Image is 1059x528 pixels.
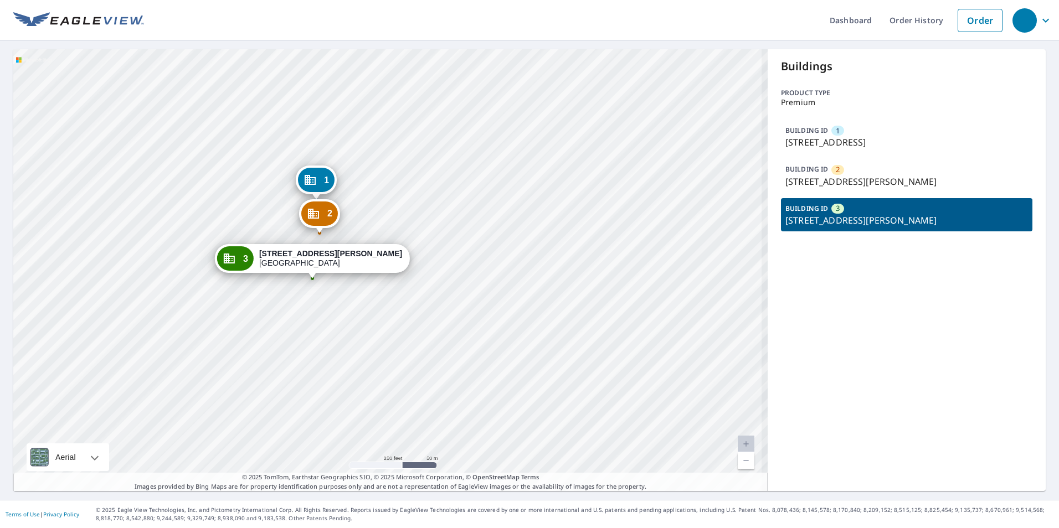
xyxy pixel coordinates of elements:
strong: [STREET_ADDRESS][PERSON_NAME] [259,249,402,258]
div: [GEOGRAPHIC_DATA] [259,249,402,268]
div: Aerial [27,443,109,471]
p: BUILDING ID [785,126,828,135]
p: Images provided by Bing Maps are for property identification purposes only and are not a represen... [13,473,768,491]
span: 2 [327,209,332,218]
span: 1 [324,176,329,184]
p: [STREET_ADDRESS] [785,136,1028,149]
a: Current Level 18.542081781869314, Zoom Out [738,452,754,469]
a: Terms of Use [6,510,40,518]
p: Buildings [781,58,1032,75]
p: © 2025 Eagle View Technologies, Inc. and Pictometry International Corp. All Rights Reserved. Repo... [96,506,1053,522]
a: OpenStreetMap [472,473,519,481]
p: BUILDING ID [785,204,828,213]
img: EV Logo [13,12,144,29]
span: 3 [836,203,840,214]
div: Dropped pin, building 1, Commercial property, 2305 S Lilac St Seattle, WA 98108 [296,165,337,200]
p: Premium [781,98,1032,107]
span: 2 [836,164,840,175]
span: 1 [836,126,840,136]
span: 3 [243,255,248,263]
a: Terms [521,473,539,481]
div: Aerial [52,443,79,471]
p: [STREET_ADDRESS][PERSON_NAME] [785,214,1028,227]
a: Current Level 18.542081781869314, Zoom In Disabled [738,436,754,452]
p: Product type [781,88,1032,98]
a: Privacy Policy [43,510,79,518]
span: © 2025 TomTom, Earthstar Geographics SIO, © 2025 Microsoft Corporation, © [242,473,539,482]
p: BUILDING ID [785,164,828,174]
div: Dropped pin, building 3, Commercial property, 4059 Martin Luther King Jr Way S Seattle, WA 98108 [215,244,410,278]
a: Order [958,9,1003,32]
p: | [6,511,79,517]
div: Dropped pin, building 2, Commercial property, 4053 Martin Luther King Jr Way S Seattle, WA 98108 [299,199,340,234]
p: [STREET_ADDRESS][PERSON_NAME] [785,175,1028,188]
